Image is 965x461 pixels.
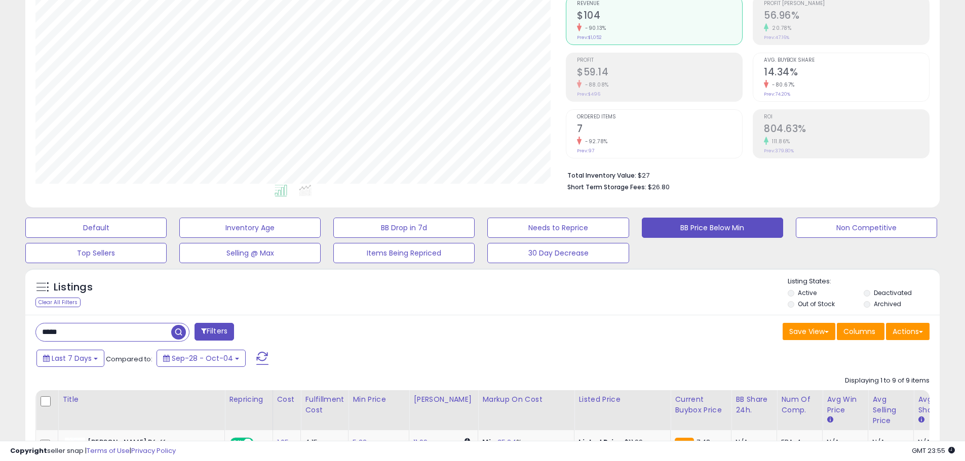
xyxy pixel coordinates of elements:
small: Prev: $1,052 [577,34,602,40]
div: Title [62,394,220,405]
h2: 56.96% [764,10,929,23]
div: Avg Selling Price [872,394,909,426]
button: 30 Day Decrease [487,243,629,263]
small: -92.78% [582,138,608,145]
button: Items Being Repriced [333,243,475,263]
small: -80.67% [768,81,795,89]
small: 20.78% [768,24,791,32]
span: Profit [PERSON_NAME] [764,1,929,7]
button: Inventory Age [179,218,321,238]
button: BB Price Below Min [642,218,783,238]
label: Out of Stock [798,300,835,308]
button: Actions [886,323,930,340]
button: Last 7 Days [36,350,104,367]
small: Avg Win Price. [827,415,833,425]
strong: Copyright [10,446,47,455]
div: Listed Price [578,394,666,405]
div: Markup on Cost [482,394,570,405]
button: Save View [783,323,835,340]
span: Profit [577,58,742,63]
span: Sep-28 - Oct-04 [172,353,233,363]
h2: 14.34% [764,66,929,80]
span: Ordered Items [577,114,742,120]
th: The percentage added to the cost of goods (COGS) that forms the calculator for Min & Max prices. [478,390,574,430]
span: Avg. Buybox Share [764,58,929,63]
small: Prev: $496 [577,91,600,97]
a: Privacy Policy [131,446,176,455]
span: 2025-10-12 23:55 GMT [912,446,955,455]
a: Terms of Use [87,446,130,455]
small: Avg BB Share. [918,415,924,425]
button: Non Competitive [796,218,937,238]
div: [PERSON_NAME] [413,394,474,405]
small: -90.13% [582,24,606,32]
span: ROI [764,114,929,120]
h2: 7 [577,123,742,137]
button: Filters [195,323,234,341]
label: Archived [874,300,901,308]
h2: $59.14 [577,66,742,80]
div: Num of Comp. [781,394,818,415]
p: Listing States: [788,277,940,286]
button: BB Drop in 7d [333,218,475,238]
div: BB Share 24h. [736,394,773,415]
b: Short Term Storage Fees: [567,183,646,191]
button: Columns [837,323,884,340]
button: Sep-28 - Oct-04 [157,350,246,367]
small: Prev: 74.20% [764,91,790,97]
h2: 804.63% [764,123,929,137]
div: Current Buybox Price [675,394,727,415]
button: Top Sellers [25,243,167,263]
label: Active [798,288,817,297]
button: Needs to Reprice [487,218,629,238]
span: Columns [843,326,875,337]
div: Avg BB Share [918,394,955,415]
li: $27 [567,169,922,181]
div: seller snap | | [10,446,176,456]
div: Fulfillment Cost [305,394,344,415]
span: Compared to: [106,354,152,364]
button: Default [25,218,167,238]
h2: $104 [577,10,742,23]
div: Displaying 1 to 9 of 9 items [845,376,930,386]
span: Revenue [577,1,742,7]
small: Prev: 379.80% [764,148,794,154]
button: Selling @ Max [179,243,321,263]
b: Total Inventory Value: [567,171,636,180]
div: Clear All Filters [35,298,81,307]
small: Prev: 97 [577,148,594,154]
span: $26.80 [648,182,670,192]
div: Avg Win Price [827,394,864,415]
small: -88.08% [582,81,609,89]
label: Deactivated [874,288,912,297]
h5: Listings [54,280,93,295]
small: 111.86% [768,138,790,145]
small: Prev: 47.16% [764,34,789,40]
span: Last 7 Days [52,353,92,363]
div: Repricing [229,394,268,405]
div: Min Price [353,394,405,405]
div: Cost [277,394,297,405]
